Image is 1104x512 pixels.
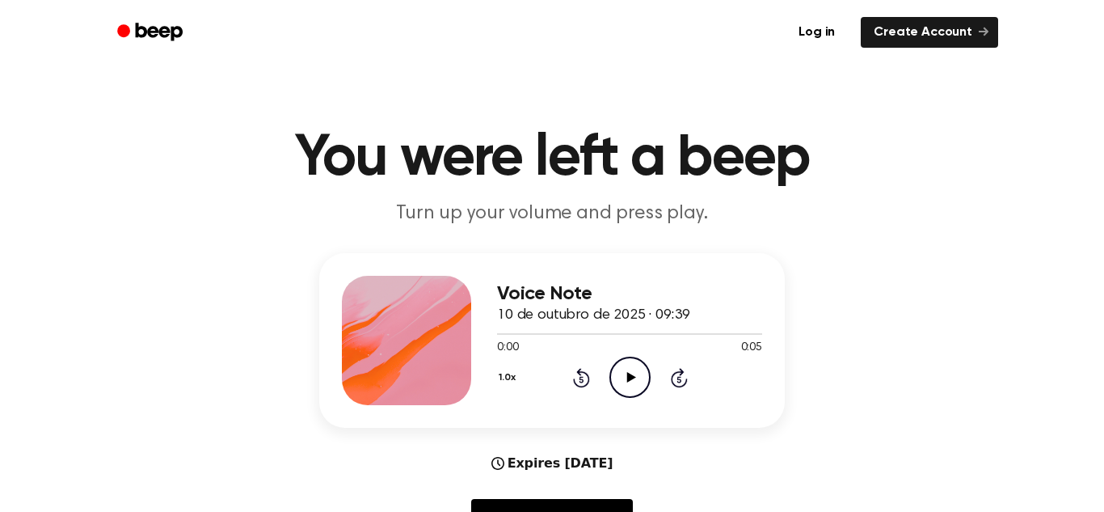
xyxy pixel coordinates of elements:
[106,17,197,49] a: Beep
[782,14,851,51] a: Log in
[242,201,862,227] p: Turn up your volume and press play.
[497,308,689,323] span: 10 de outubro de 2025 · 09:39
[497,283,762,305] h3: Voice Note
[497,340,518,357] span: 0:00
[861,17,998,48] a: Create Account
[741,340,762,357] span: 0:05
[491,454,613,473] div: Expires [DATE]
[497,364,521,391] button: 1.0x
[138,129,966,188] h1: You were left a beep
